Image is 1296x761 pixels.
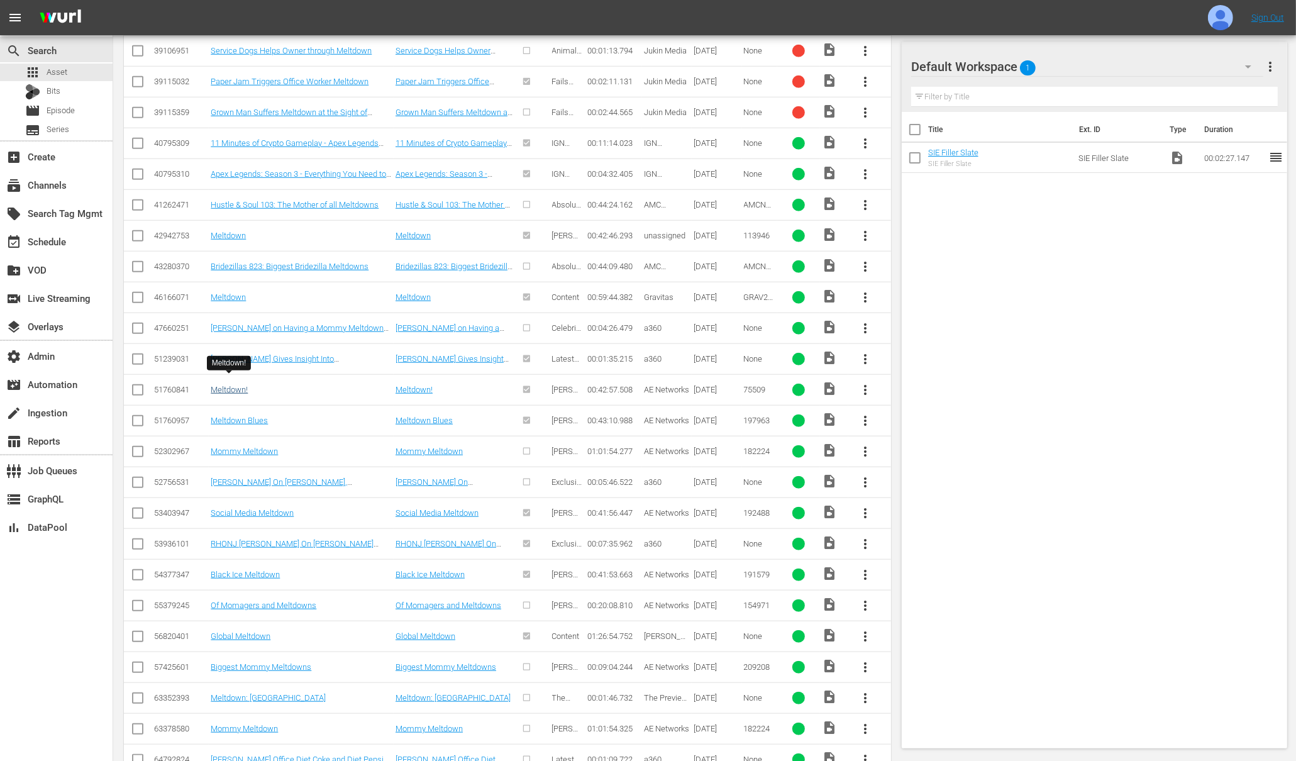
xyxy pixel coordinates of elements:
[396,46,496,65] a: Service Dogs Helps Owner through Meltdown
[644,508,689,518] span: AE Networks
[858,167,873,182] span: more_vert
[25,65,40,80] span: Asset
[744,693,775,703] div: None
[587,601,640,610] div: 00:20:08.810
[552,539,583,586] span: Exclusive Celebrity Interviews
[644,169,682,188] span: IGN [INACTIVE]
[396,570,465,579] a: Black Ice Meltdown
[858,43,873,58] span: more_vert
[858,691,873,706] span: more_vert
[396,447,463,456] a: Mommy Meltdown
[6,464,21,479] span: Job Queues
[552,354,580,373] span: Latest News
[6,43,21,58] span: Search
[1268,150,1283,165] span: reorder
[154,138,207,148] div: 40795309
[850,190,880,220] button: more_vert
[850,97,880,128] button: more_vert
[744,354,775,364] div: None
[850,344,880,374] button: more_vert
[850,652,880,682] button: more_vert
[211,108,372,126] a: Grown Man Suffers Meltdown at the Sight of Diapers
[154,508,207,518] div: 53403947
[644,539,662,548] span: a360
[694,601,739,610] div: [DATE]
[822,412,837,427] span: Video
[694,169,739,179] div: [DATE]
[850,313,880,343] button: more_vert
[47,104,75,117] span: Episode
[396,200,512,219] a: Hustle & Soul 103: The Mother of all Meltdowns
[396,262,512,281] a: Bridezillas 823: Biggest Bridezilla Meltdowns
[744,631,775,641] div: None
[694,262,739,271] div: [DATE]
[858,352,873,367] span: more_vert
[6,406,21,421] span: Ingestion
[858,259,873,274] span: more_vert
[744,447,770,456] span: 182224
[154,631,207,641] div: 56820401
[552,601,584,648] span: [PERSON_NAME] Perform MLT
[694,508,739,518] div: [DATE]
[6,206,21,221] span: Search Tag Mgmt
[822,165,837,181] span: Video
[694,46,739,55] div: [DATE]
[396,724,463,733] a: Mommy Meltdown
[850,375,880,405] button: more_vert
[396,662,496,672] a: Biggest Mommy Meltdowns
[587,169,640,179] div: 00:04:32.405
[858,475,873,490] span: more_vert
[858,629,873,644] span: more_vert
[694,693,739,703] div: [DATE]
[694,138,739,148] div: [DATE]
[822,319,837,335] span: Video
[6,377,21,392] span: Automation
[154,385,207,394] div: 51760841
[822,135,837,150] span: Video
[552,477,583,525] span: Exclusive Celebrity Interviews
[552,570,584,617] span: [PERSON_NAME] Perform MLT
[850,128,880,158] button: more_vert
[694,570,739,579] div: [DATE]
[694,447,739,456] div: [DATE]
[644,77,687,86] span: Jukin Media
[154,231,207,240] div: 42942753
[644,724,689,733] span: AE Networks
[396,693,511,703] a: Meltdown: [GEOGRAPHIC_DATA]
[154,354,207,364] div: 51239031
[211,724,278,733] a: Mommy Meltdown
[8,10,23,25] span: menu
[396,108,512,126] a: Grown Man Suffers Meltdown at the Sight of Diapers
[850,591,880,621] button: more_vert
[587,724,640,733] div: 01:01:54.325
[822,350,837,365] span: Video
[6,319,21,335] span: Overlays
[858,413,873,428] span: more_vert
[858,444,873,459] span: more_vert
[587,108,640,117] div: 00:02:44.565
[154,693,207,703] div: 63352393
[858,136,873,151] span: more_vert
[822,474,837,489] span: Video
[6,492,21,507] span: GraphQL
[858,598,873,613] span: more_vert
[850,221,880,251] button: more_vert
[694,77,739,86] div: [DATE]
[552,385,584,432] span: [PERSON_NAME] ANY-FORM THC
[552,108,574,126] span: Fails Clips
[211,262,368,271] a: Bridezillas 823: Biggest Bridezilla Meltdowns
[396,539,506,577] a: RHONJ [PERSON_NAME] On [PERSON_NAME] New Meltdown, Her Fiance, Reunion Drama, & More
[850,621,880,652] button: more_vert
[6,520,21,535] span: DataPool
[211,231,246,240] a: Meltdown
[6,263,21,278] span: VOD
[211,46,372,55] a: Service Dogs Helps Owner through Meltdown
[822,597,837,612] span: Video
[396,601,501,610] a: Of Momagers and Meltdowns
[211,416,268,425] a: Meltdown Blues
[587,416,640,425] div: 00:43:10.988
[6,178,21,193] span: Channels
[694,292,739,302] div: [DATE]
[47,85,60,97] span: Bits
[822,42,837,57] span: Video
